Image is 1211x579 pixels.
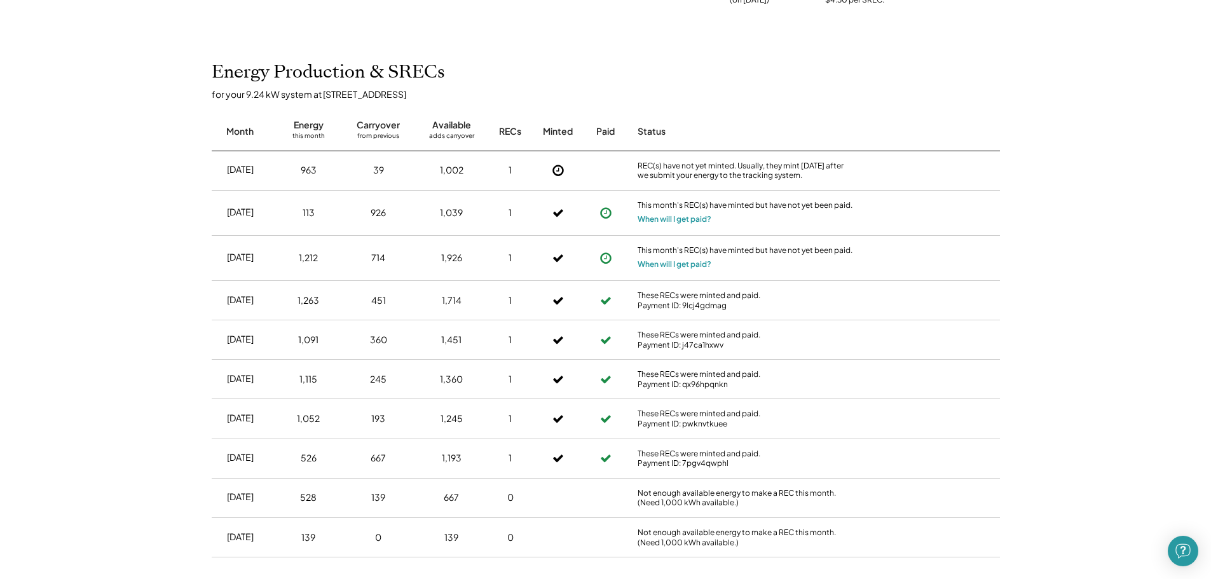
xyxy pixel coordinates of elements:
div: 113 [303,207,315,219]
div: for your 9.24 kW system at [STREET_ADDRESS] [212,88,1013,100]
div: These RECs were minted and paid. Payment ID: pwknvtkuee [638,409,854,428]
div: 963 [301,164,317,177]
div: 1 [509,452,512,465]
div: 0 [375,531,381,544]
div: 526 [301,452,317,465]
div: 139 [301,531,315,544]
div: Not enough available energy to make a REC this month. (Need 1,000 kWh available.) [638,528,854,547]
div: Paid [596,125,615,138]
div: [DATE] [227,491,254,503]
div: 1,926 [441,252,462,264]
div: 360 [370,334,387,346]
div: 1 [509,334,512,346]
div: 193 [371,412,385,425]
button: When will I get paid? [638,258,711,271]
div: Not enough available energy to make a REC this month. (Need 1,000 kWh available.) [638,488,854,508]
div: 1 [509,412,512,425]
div: 667 [444,491,459,504]
div: 0 [507,491,514,504]
div: 1,245 [441,412,463,425]
div: [DATE] [227,333,254,346]
button: Not Yet Minted [549,161,568,180]
div: 1,451 [441,334,462,346]
div: 1 [509,252,512,264]
div: RECs [499,125,521,138]
div: 1 [509,294,512,307]
div: 139 [444,531,458,544]
div: 139 [371,491,385,504]
div: 451 [371,294,386,307]
div: Energy [294,119,324,132]
div: [DATE] [227,372,254,385]
div: [DATE] [227,294,254,306]
div: These RECs were minted and paid. Payment ID: 9lcj4gdmag [638,290,854,310]
div: 1,212 [299,252,318,264]
div: These RECs were minted and paid. Payment ID: 7pgv4qwphl [638,449,854,468]
div: [DATE] [227,206,254,219]
div: 1,714 [442,294,462,307]
div: 1 [509,164,512,177]
div: 1,002 [440,164,463,177]
div: This month's REC(s) have minted but have not yet been paid. [638,245,854,258]
div: 926 [371,207,386,219]
div: Minted [543,125,573,138]
div: [DATE] [227,531,254,543]
div: 1,052 [297,412,320,425]
div: 528 [300,491,317,504]
button: Payment approved, but not yet initiated. [596,249,615,268]
div: [DATE] [227,163,254,176]
div: REC(s) have not yet minted. Usually, they mint [DATE] after we submit your energy to the tracking... [638,161,854,181]
div: These RECs were minted and paid. Payment ID: qx96hpqnkn [638,369,854,389]
div: 1,263 [298,294,319,307]
div: 1,360 [440,373,463,386]
div: 1 [509,207,512,219]
div: 714 [371,252,385,264]
div: adds carryover [429,132,474,144]
div: Carryover [357,119,400,132]
div: Available [432,119,471,132]
div: 39 [373,164,384,177]
div: 667 [371,452,386,465]
div: These RECs were minted and paid. Payment ID: j47ca1hxwv [638,330,854,350]
h2: Energy Production & SRECs [212,62,445,83]
button: Payment approved, but not yet initiated. [596,203,615,222]
div: 1,091 [298,334,318,346]
div: This month's REC(s) have minted but have not yet been paid. [638,200,854,213]
div: 245 [370,373,387,386]
div: 0 [507,531,514,544]
div: Status [638,125,854,138]
div: [DATE] [227,251,254,264]
div: this month [292,132,325,144]
div: 1,193 [442,452,462,465]
button: When will I get paid? [638,213,711,226]
div: Open Intercom Messenger [1168,536,1198,566]
div: 1 [509,373,512,386]
div: Month [226,125,254,138]
div: [DATE] [227,451,254,464]
div: from previous [357,132,399,144]
div: [DATE] [227,412,254,425]
div: 1,115 [299,373,317,386]
div: 1,039 [440,207,463,219]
